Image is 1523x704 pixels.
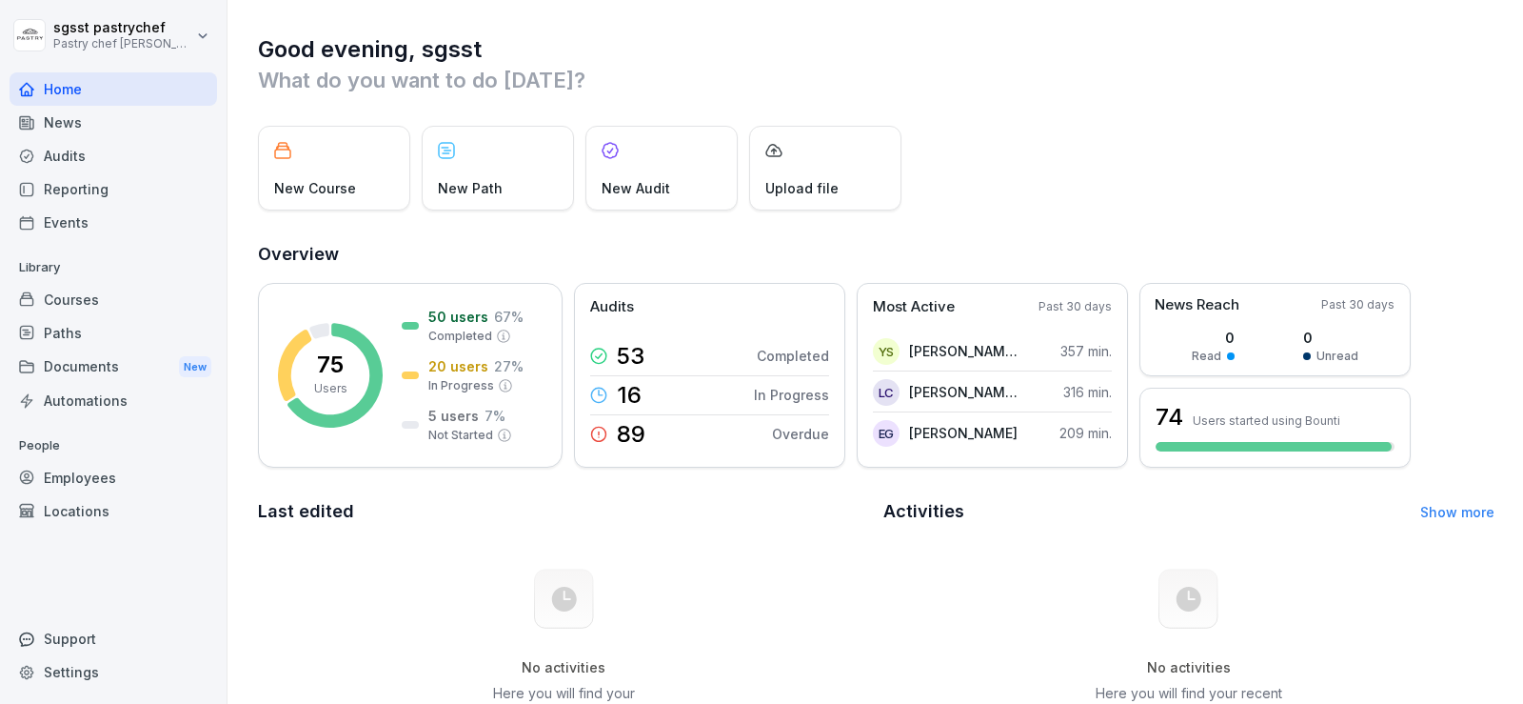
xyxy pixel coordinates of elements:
[485,406,505,426] p: 7 %
[10,172,217,206] a: Reporting
[10,283,217,316] a: Courses
[1316,348,1358,365] p: Unread
[258,241,1494,268] h2: Overview
[873,338,900,365] div: YS
[10,431,217,461] p: People
[10,350,217,385] div: Documents
[179,356,211,378] div: New
[1156,401,1183,433] h3: 74
[428,427,493,444] p: Not Started
[10,139,217,172] a: Audits
[602,178,670,198] p: New Audit
[909,341,1019,361] p: [PERSON_NAME] Soche
[1059,423,1112,443] p: 209 min.
[873,379,900,406] div: LC
[10,350,217,385] a: DocumentsNew
[53,20,192,36] p: sgsst pastrychef
[438,178,503,198] p: New Path
[428,377,494,394] p: In Progress
[765,178,839,198] p: Upload file
[909,423,1018,443] p: [PERSON_NAME]
[428,406,479,426] p: 5 users
[617,345,644,368] p: 53
[258,65,1494,95] p: What do you want to do [DATE]?
[1420,504,1494,520] a: Show more
[617,384,642,407] p: 16
[1038,298,1112,315] p: Past 30 days
[258,34,1494,65] h1: Good evening, sgsst
[1321,296,1394,313] p: Past 30 days
[317,353,344,376] p: 75
[772,424,829,444] p: Overdue
[1193,413,1340,428] p: Users started using Bounti
[1093,659,1285,676] h5: No activities
[428,328,492,345] p: Completed
[494,356,524,376] p: 27 %
[1192,328,1235,348] p: 0
[617,423,645,446] p: 89
[494,307,524,327] p: 67 %
[428,356,488,376] p: 20 users
[10,461,217,494] a: Employees
[274,178,356,198] p: New Course
[1192,348,1221,365] p: Read
[873,296,955,318] p: Most Active
[10,622,217,655] div: Support
[53,37,192,50] p: Pastry chef [PERSON_NAME] y Cocina gourmet
[883,498,964,525] h2: Activities
[10,106,217,139] a: News
[10,206,217,239] a: Events
[467,659,660,676] h5: No activities
[10,655,217,689] a: Settings
[754,385,829,405] p: In Progress
[1060,341,1112,361] p: 357 min.
[10,494,217,528] a: Locations
[1063,382,1112,402] p: 316 min.
[909,382,1019,402] p: [PERSON_NAME] [PERSON_NAME]
[590,296,634,318] p: Audits
[1303,328,1358,348] p: 0
[10,316,217,350] a: Paths
[10,384,217,417] a: Automations
[10,72,217,106] a: Home
[258,498,870,525] h2: Last edited
[10,252,217,283] p: Library
[1155,294,1239,316] p: News Reach
[428,307,488,327] p: 50 users
[757,346,829,366] p: Completed
[314,380,347,397] p: Users
[873,420,900,447] div: EG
